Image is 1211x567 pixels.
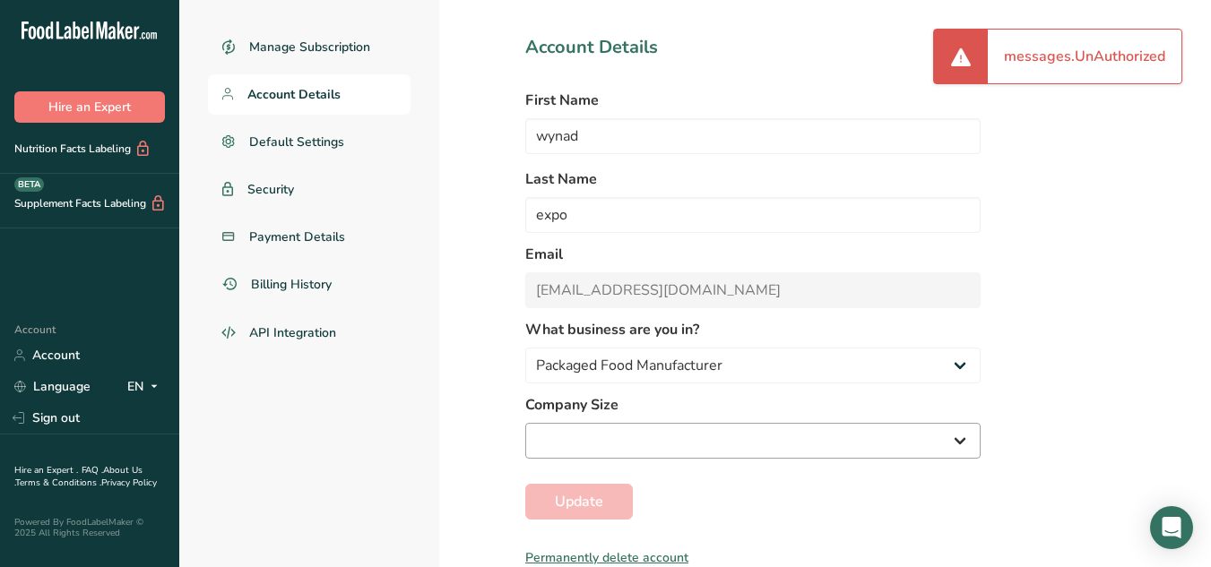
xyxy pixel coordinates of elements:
div: EN [127,376,165,398]
span: Billing History [251,275,332,294]
label: Company Size [525,394,981,416]
h1: Account Details [525,34,981,61]
span: API Integration [249,323,336,342]
a: Default Settings [208,122,411,162]
div: Powered By FoodLabelMaker © 2025 All Rights Reserved [14,517,165,538]
span: Account Details [247,85,341,104]
a: Hire an Expert . [14,464,78,477]
div: messages.UnAuthorized [988,30,1181,83]
span: Default Settings [249,133,344,151]
label: First Name [525,90,981,111]
label: Last Name [525,168,981,190]
a: API Integration [208,312,411,355]
span: Manage Subscription [249,38,370,56]
label: Email [525,244,981,265]
a: Manage Subscription [208,27,411,67]
button: Update [525,484,633,520]
button: Hire an Expert [14,91,165,123]
a: Payment Details [208,217,411,257]
span: Payment Details [249,228,345,246]
span: Security [247,180,294,199]
span: Update [555,491,603,512]
a: About Us . [14,464,143,489]
div: Permanently delete account [525,548,981,567]
a: FAQ . [82,464,103,477]
a: Billing History [208,264,411,305]
a: Terms & Conditions . [15,477,101,489]
a: Account Details [208,74,411,115]
div: Open Intercom Messenger [1150,506,1193,549]
a: Security [208,169,411,210]
a: Privacy Policy [101,477,157,489]
label: What business are you in? [525,319,981,340]
a: Language [14,371,91,402]
div: BETA [14,177,44,192]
